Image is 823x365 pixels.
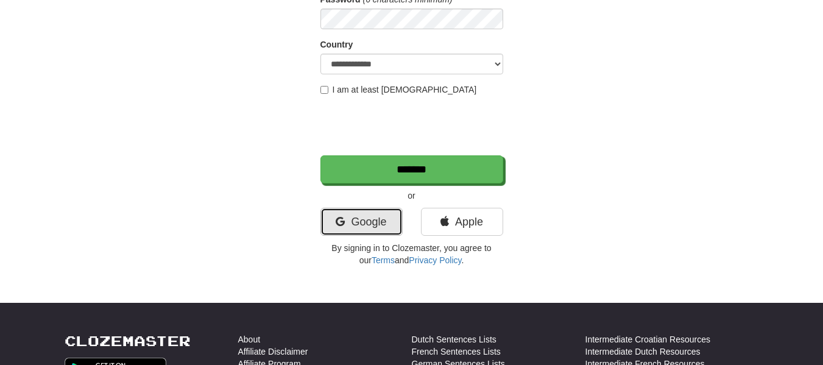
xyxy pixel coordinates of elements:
[320,83,477,96] label: I am at least [DEMOGRAPHIC_DATA]
[372,255,395,265] a: Terms
[320,102,506,149] iframe: reCAPTCHA
[320,208,403,236] a: Google
[320,242,503,266] p: By signing in to Clozemaster, you agree to our and .
[320,190,503,202] p: or
[65,333,191,349] a: Clozemaster
[320,38,353,51] label: Country
[412,346,501,358] a: French Sentences Lists
[320,86,328,94] input: I am at least [DEMOGRAPHIC_DATA]
[421,208,503,236] a: Apple
[585,333,710,346] a: Intermediate Croatian Resources
[238,346,308,358] a: Affiliate Disclaimer
[585,346,701,358] a: Intermediate Dutch Resources
[238,333,261,346] a: About
[409,255,461,265] a: Privacy Policy
[412,333,496,346] a: Dutch Sentences Lists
